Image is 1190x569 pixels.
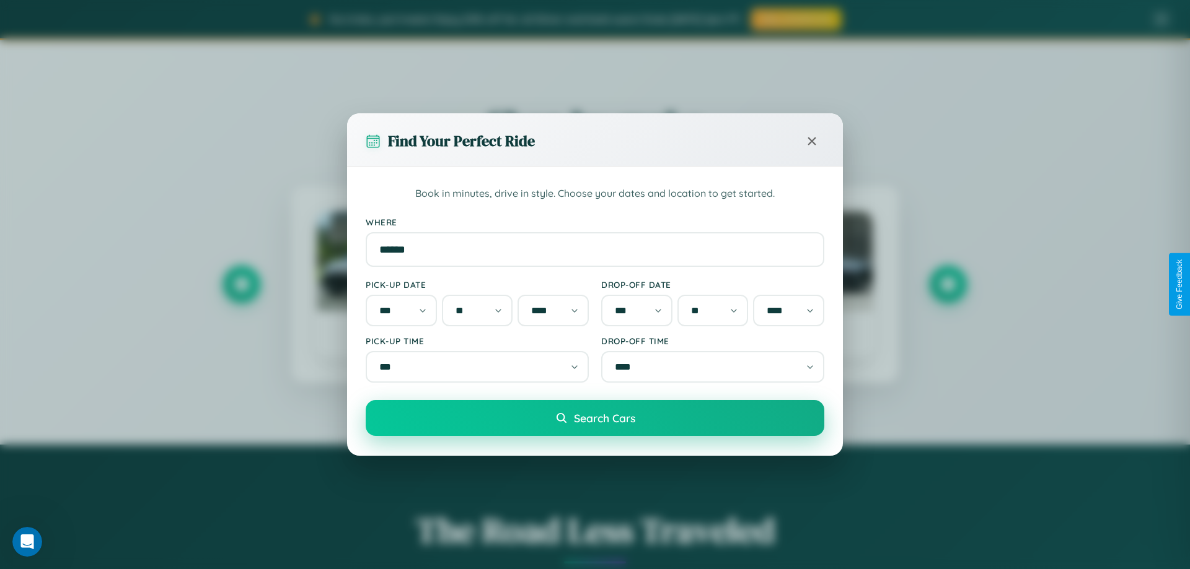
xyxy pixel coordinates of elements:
[366,279,589,290] label: Pick-up Date
[601,279,824,290] label: Drop-off Date
[366,336,589,346] label: Pick-up Time
[574,411,635,425] span: Search Cars
[366,400,824,436] button: Search Cars
[388,131,535,151] h3: Find Your Perfect Ride
[601,336,824,346] label: Drop-off Time
[366,186,824,202] p: Book in minutes, drive in style. Choose your dates and location to get started.
[366,217,824,227] label: Where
